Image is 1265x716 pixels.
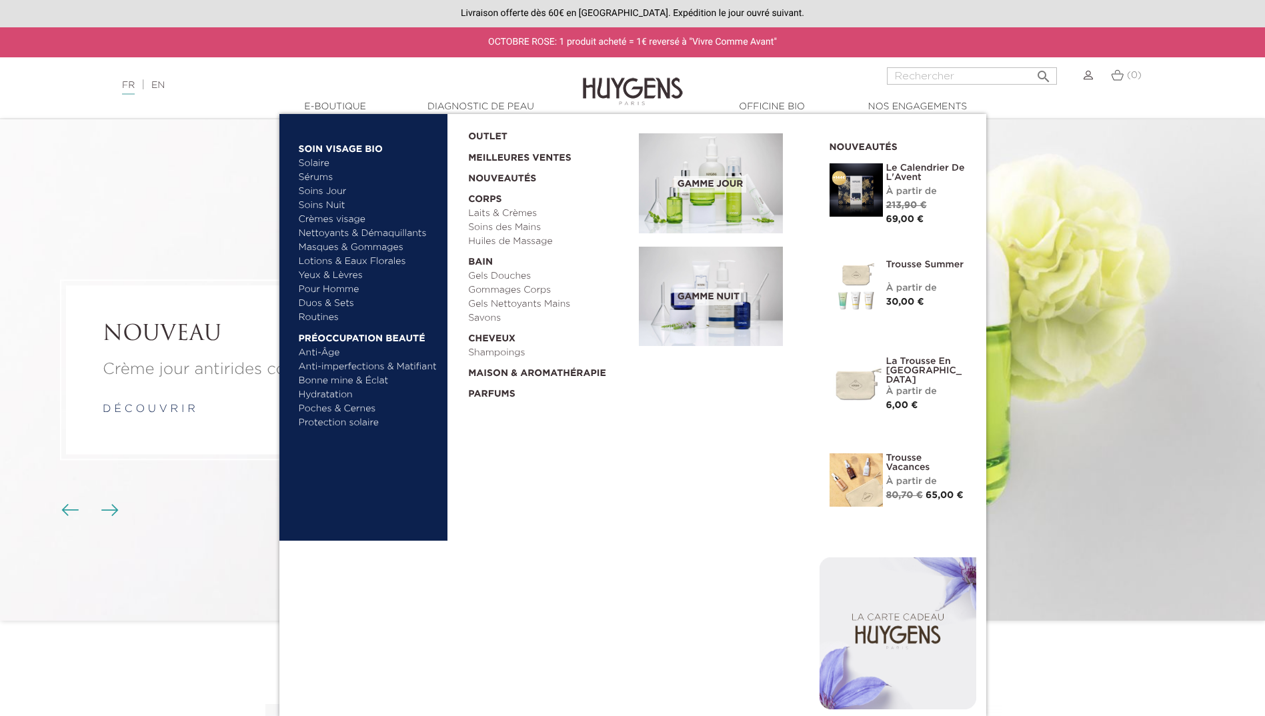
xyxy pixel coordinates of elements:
[468,346,629,360] a: Shampoings
[122,81,135,95] a: FR
[886,385,966,399] div: À partir de
[886,297,924,307] span: 30,00 €
[468,186,629,207] a: Corps
[583,56,683,107] img: Huygens
[299,157,438,171] a: Solaire
[468,123,617,144] a: OUTLET
[269,100,402,114] a: E-Boutique
[851,100,984,114] a: Nos engagements
[1127,71,1142,80] span: (0)
[674,176,746,193] span: Gamme jour
[886,281,966,295] div: À partir de
[639,133,783,233] img: routine_jour_banner.jpg
[263,669,1003,694] h2: Meilleures ventes
[151,81,165,90] a: EN
[299,171,438,185] a: Sérums
[299,283,438,297] a: Pour Homme
[830,260,883,313] img: Trousse Summer
[1032,63,1056,81] button: 
[299,269,438,283] a: Yeux & Lèvres
[103,358,384,382] p: Crème jour antirides concentrée
[886,201,927,210] span: 213,90 €
[468,269,629,283] a: Gels Douches
[468,381,629,401] a: Parfums
[468,165,629,186] a: Nouveautés
[299,311,438,325] a: Routines
[103,405,195,415] a: d é c o u v r i r
[299,135,438,157] a: Soin Visage Bio
[830,453,883,507] img: La Trousse vacances
[886,453,966,472] a: Trousse Vacances
[468,360,629,381] a: Maison & Aromathérapie
[639,247,810,347] a: Gamme nuit
[299,360,438,374] a: Anti-imperfections & Matifiant
[115,77,517,93] div: |
[820,557,976,709] img: gift-card-fr1.png
[299,416,438,430] a: Protection solaire
[299,402,438,416] a: Poches & Cernes
[886,215,924,224] span: 69,00 €
[299,388,438,402] a: Hydratation
[887,67,1057,85] input: Rechercher
[299,241,438,255] a: Masques & Gommages
[468,283,629,297] a: Gommages Corps
[886,185,966,199] div: À partir de
[299,325,438,346] a: Préoccupation beauté
[103,322,384,347] h2: NOUVEAU
[299,185,438,199] a: Soins Jour
[299,213,438,227] a: Crèmes visage
[67,500,110,520] div: Boutons du carrousel
[299,374,438,388] a: Bonne mine & Éclat
[886,491,923,500] span: 80,70 €
[926,491,964,500] span: 65,00 €
[414,100,547,114] a: Diagnostic de peau
[886,260,966,269] a: Trousse Summer
[468,249,629,269] a: Bain
[299,199,426,213] a: Soins Nuit
[706,100,839,114] a: Officine Bio
[468,325,629,346] a: Cheveux
[674,289,743,305] span: Gamme nuit
[468,221,629,235] a: Soins des Mains
[299,297,438,311] a: Duos & Sets
[830,163,883,217] img: Le Calendrier de L'Avent
[886,401,918,410] span: 6,00 €
[468,207,629,221] a: Laits & Crèmes
[886,357,966,385] a: La Trousse en [GEOGRAPHIC_DATA]
[1036,65,1052,81] i: 
[639,133,810,233] a: Gamme jour
[468,235,629,249] a: Huiles de Massage
[639,247,783,347] img: routine_nuit_banner.jpg
[299,227,438,241] a: Nettoyants & Démaquillants
[468,297,629,311] a: Gels Nettoyants Mains
[830,357,883,410] img: La Trousse en Coton
[299,346,438,360] a: Anti-Âge
[468,311,629,325] a: Savons
[886,475,966,489] div: À partir de
[299,255,438,269] a: Lotions & Eaux Florales
[886,163,966,182] a: Le Calendrier de L'Avent
[830,137,966,153] h2: Nouveautés
[468,144,617,165] a: Meilleures Ventes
